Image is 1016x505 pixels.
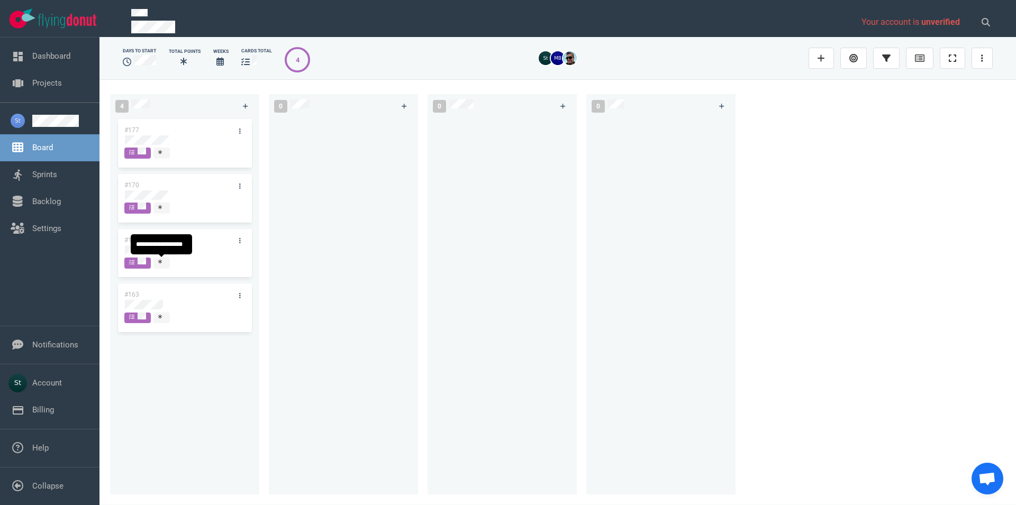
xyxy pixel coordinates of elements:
[32,51,70,61] a: Dashboard
[124,126,139,134] a: #177
[433,100,446,113] span: 0
[32,340,78,350] a: Notifications
[213,48,229,55] div: Weeks
[32,170,57,179] a: Sprints
[592,100,605,113] span: 0
[861,17,960,27] span: Your account is
[563,51,577,65] img: 26
[32,197,61,206] a: Backlog
[539,51,552,65] img: 26
[124,236,139,244] a: #167
[551,51,565,65] img: 26
[32,78,62,88] a: Projects
[274,100,287,113] span: 0
[38,14,96,28] img: Flying Donut text logo
[921,17,960,27] span: unverified
[124,291,139,298] a: #163
[32,481,63,491] a: Collapse
[972,463,1003,494] div: Open chat
[32,378,62,388] a: Account
[123,48,156,54] div: days to start
[115,100,129,113] span: 4
[32,405,54,415] a: Billing
[296,55,300,65] div: 4
[169,48,201,55] div: Total Points
[32,224,61,233] a: Settings
[241,48,272,54] div: cards total
[124,181,139,189] a: #170
[32,142,91,154] span: Board
[32,443,49,453] a: Help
